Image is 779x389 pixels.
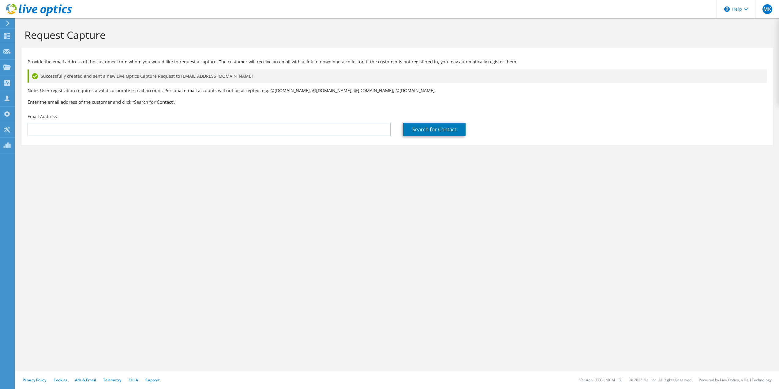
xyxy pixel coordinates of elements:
[23,377,46,383] a: Privacy Policy
[129,377,138,383] a: EULA
[724,6,730,12] svg: \n
[403,123,466,136] a: Search for Contact
[145,377,160,383] a: Support
[75,377,96,383] a: Ads & Email
[28,114,57,120] label: Email Address
[699,377,772,383] li: Powered by Live Optics, a Dell Technology
[762,4,772,14] span: MK
[28,58,767,65] p: Provide the email address of the customer from whom you would like to request a capture. The cust...
[579,377,623,383] li: Version: [TECHNICAL_ID]
[103,377,121,383] a: Telemetry
[24,28,767,41] h1: Request Capture
[54,377,68,383] a: Cookies
[41,73,253,80] span: Successfully created and sent a new Live Optics Capture Request to [EMAIL_ADDRESS][DOMAIN_NAME]
[630,377,691,383] li: © 2025 Dell Inc. All Rights Reserved
[28,87,767,94] p: Note: User registration requires a valid corporate e-mail account. Personal e-mail accounts will ...
[28,99,767,105] h3: Enter the email address of the customer and click “Search for Contact”.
